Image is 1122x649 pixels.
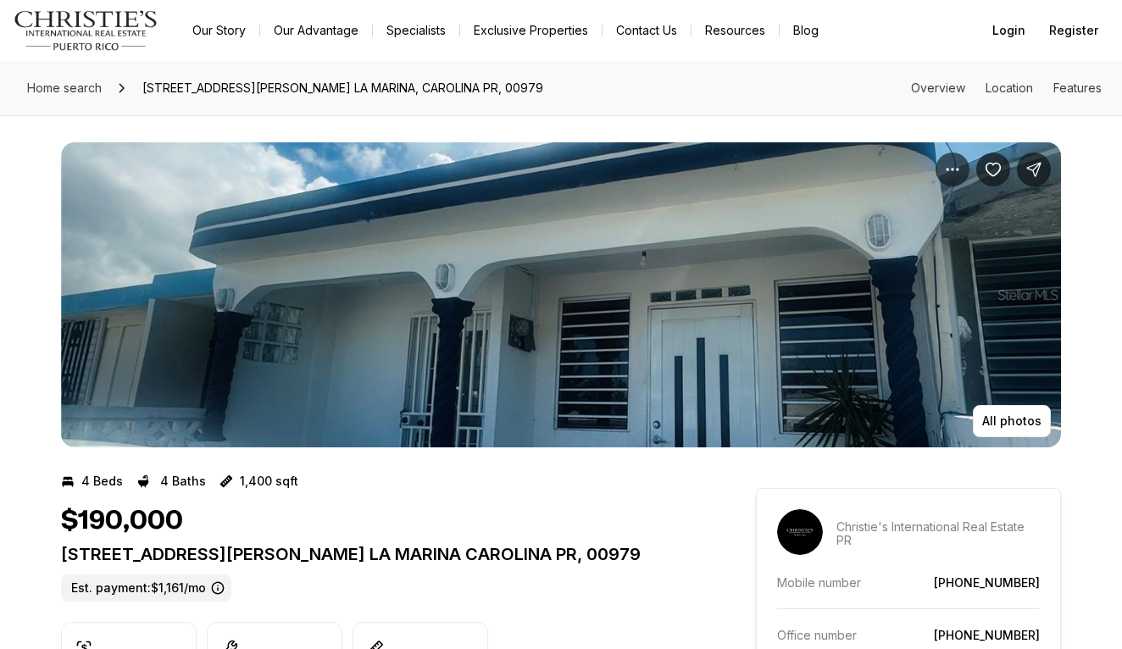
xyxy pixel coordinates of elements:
[1039,14,1108,47] button: Register
[20,75,108,102] a: Home search
[777,575,861,590] p: Mobile number
[240,474,298,488] p: 1,400 sqft
[777,628,857,642] p: Office number
[934,575,1040,590] a: [PHONE_NUMBER]
[373,19,459,42] a: Specialists
[160,474,206,488] p: 4 Baths
[934,628,1040,642] a: [PHONE_NUMBER]
[911,80,965,95] a: Skip to: Overview
[136,468,206,495] button: 4 Baths
[61,142,1061,447] li: 1 of 1
[1053,80,1102,95] a: Skip to: Features
[911,81,1102,95] nav: Page section menu
[27,80,102,95] span: Home search
[986,80,1033,95] a: Skip to: Location
[992,24,1025,37] span: Login
[179,19,259,42] a: Our Story
[136,75,550,102] span: [STREET_ADDRESS][PERSON_NAME] LA MARINA, CAROLINA PR, 00979
[936,153,969,186] button: Property options
[460,19,602,42] a: Exclusive Properties
[61,142,1061,447] button: View image gallery
[61,574,231,602] label: Est. payment: $1,161/mo
[1049,24,1098,37] span: Register
[61,544,695,564] p: [STREET_ADDRESS][PERSON_NAME] LA MARINA CAROLINA PR, 00979
[976,153,1010,186] button: Save Property: 54 CALLE ESTRELLA URB. LA MARINA
[982,14,1036,47] button: Login
[1017,153,1051,186] button: Share Property: 54 CALLE ESTRELLA URB. LA MARINA
[692,19,779,42] a: Resources
[973,405,1051,437] button: All photos
[81,474,123,488] p: 4 Beds
[836,520,1040,547] p: Christie's International Real Estate PR
[61,505,183,537] h1: $190,000
[61,142,1061,447] div: Listing Photos
[14,10,158,51] img: logo
[260,19,372,42] a: Our Advantage
[603,19,691,42] button: Contact Us
[982,414,1041,428] p: All photos
[780,19,832,42] a: Blog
